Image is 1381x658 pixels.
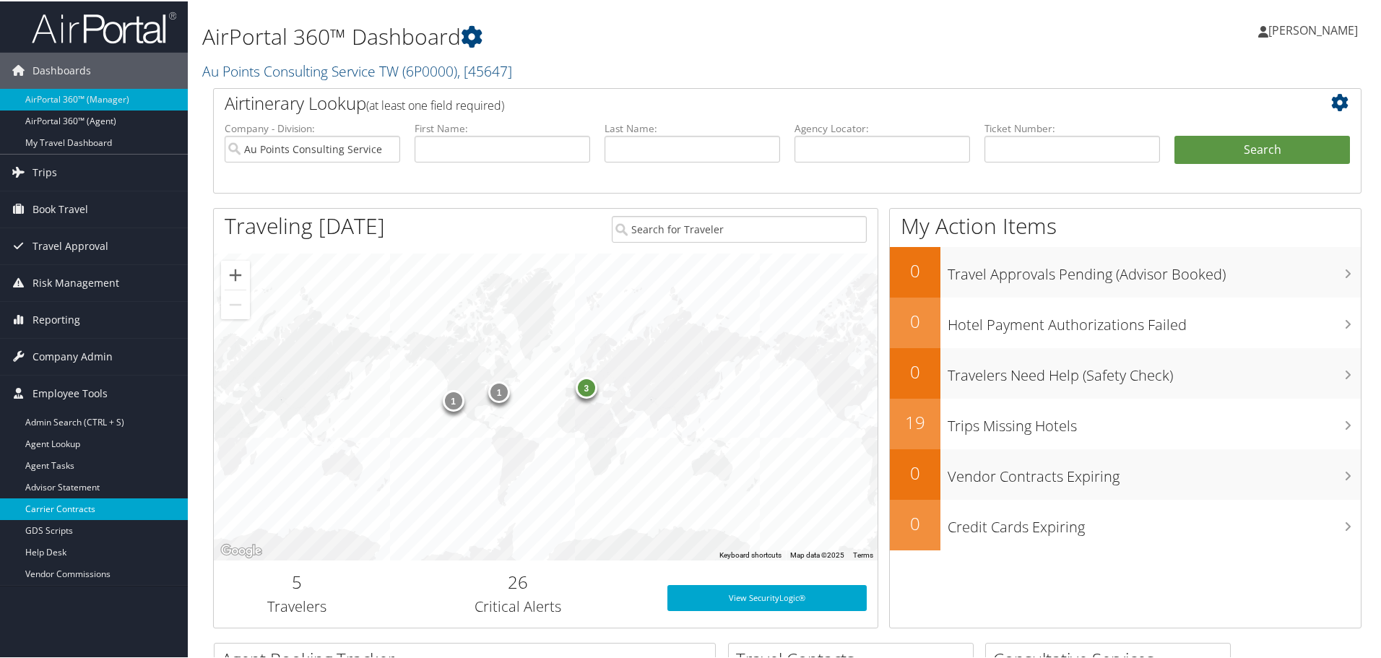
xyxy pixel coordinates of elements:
[890,409,940,433] h2: 19
[890,510,940,534] h2: 0
[33,190,88,226] span: Book Travel
[612,215,867,241] input: Search for Traveler
[890,246,1361,296] a: 0Travel Approvals Pending (Advisor Booked)
[202,20,982,51] h1: AirPortal 360™ Dashboard
[391,595,646,615] h3: Critical Alerts
[442,388,464,410] div: 1
[33,153,57,189] span: Trips
[890,448,1361,498] a: 0Vendor Contracts Expiring
[33,300,80,337] span: Reporting
[225,568,369,593] h2: 5
[1268,21,1358,37] span: [PERSON_NAME]
[415,120,590,134] label: First Name:
[33,227,108,263] span: Travel Approval
[948,256,1361,283] h3: Travel Approvals Pending (Advisor Booked)
[33,264,119,300] span: Risk Management
[33,374,108,410] span: Employee Tools
[667,584,867,610] a: View SecurityLogic®
[890,498,1361,549] a: 0Credit Cards Expiring
[488,379,510,401] div: 1
[890,209,1361,240] h1: My Action Items
[225,120,400,134] label: Company - Division:
[33,51,91,87] span: Dashboards
[221,259,250,288] button: Zoom in
[948,508,1361,536] h3: Credit Cards Expiring
[795,120,970,134] label: Agency Locator:
[790,550,844,558] span: Map data ©2025
[890,296,1361,347] a: 0Hotel Payment Authorizations Failed
[719,549,782,559] button: Keyboard shortcuts
[1258,7,1372,51] a: [PERSON_NAME]
[32,9,176,43] img: airportal-logo.png
[402,60,457,79] span: ( 6P0000 )
[853,550,873,558] a: Terms (opens in new tab)
[890,308,940,332] h2: 0
[221,289,250,318] button: Zoom out
[890,257,940,282] h2: 0
[391,568,646,593] h2: 26
[890,397,1361,448] a: 19Trips Missing Hotels
[202,60,512,79] a: Au Points Consulting Service TW
[457,60,512,79] span: , [ 45647 ]
[948,458,1361,485] h3: Vendor Contracts Expiring
[576,375,597,397] div: 3
[366,96,504,112] span: (at least one field required)
[217,540,265,559] img: Google
[217,540,265,559] a: Open this area in Google Maps (opens a new window)
[1174,134,1350,163] button: Search
[948,407,1361,435] h3: Trips Missing Hotels
[33,337,113,373] span: Company Admin
[605,120,780,134] label: Last Name:
[984,120,1160,134] label: Ticket Number:
[225,90,1255,114] h2: Airtinerary Lookup
[948,357,1361,384] h3: Travelers Need Help (Safety Check)
[890,347,1361,397] a: 0Travelers Need Help (Safety Check)
[890,459,940,484] h2: 0
[225,595,369,615] h3: Travelers
[890,358,940,383] h2: 0
[948,306,1361,334] h3: Hotel Payment Authorizations Failed
[225,209,385,240] h1: Traveling [DATE]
